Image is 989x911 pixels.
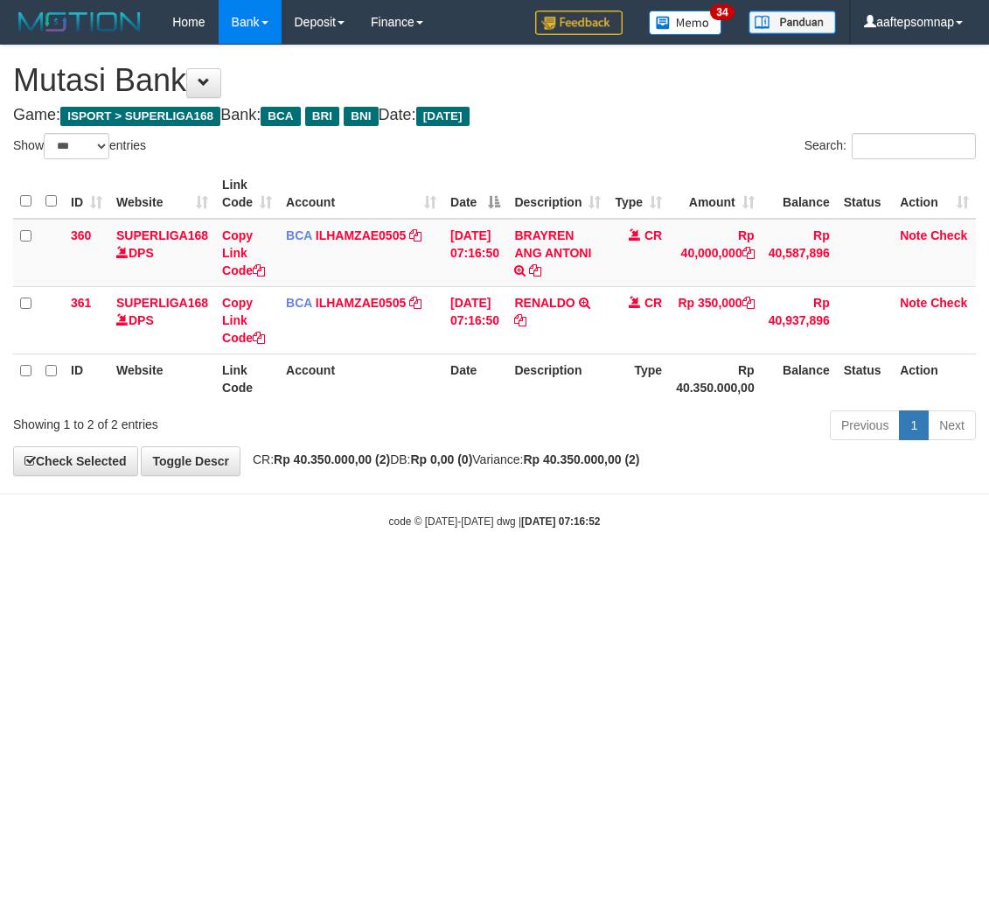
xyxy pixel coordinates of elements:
img: panduan.png [749,11,836,34]
span: CR [644,296,662,310]
strong: Rp 0,00 (0) [411,452,473,466]
div: Showing 1 to 2 of 2 entries [13,409,399,433]
a: Note [900,228,927,242]
a: SUPERLIGA168 [116,296,208,310]
strong: Rp 40.350.000,00 (2) [274,452,390,466]
a: SUPERLIGA168 [116,228,208,242]
td: [DATE] 07:16:50 [443,286,507,354]
a: BRAYREN ANG ANTONI [514,228,591,260]
a: Next [928,410,976,440]
span: 361 [71,296,91,310]
span: BCA [286,296,312,310]
th: Description [507,354,608,403]
th: Date [443,354,507,403]
h1: Mutasi Bank [13,63,976,98]
td: Rp 40,000,000 [669,219,762,287]
a: Check [930,296,967,310]
a: Copy Rp 40,000,000 to clipboard [742,246,755,260]
th: Website: activate to sort column ascending [109,169,215,219]
a: ILHAMZAE0505 [316,296,406,310]
a: Previous [830,410,900,440]
span: BCA [261,107,300,126]
td: DPS [109,286,215,354]
a: Copy Rp 350,000 to clipboard [742,296,755,310]
th: ID [64,354,109,403]
a: ILHAMZAE0505 [316,228,406,242]
a: Check Selected [13,446,138,476]
span: CR: DB: Variance: [244,452,640,466]
span: [DATE] [416,107,470,126]
td: Rp 40,937,896 [762,286,837,354]
a: Check [930,228,967,242]
th: ID: activate to sort column ascending [64,169,109,219]
span: BNI [344,107,378,126]
th: Website [109,354,215,403]
span: BCA [286,228,312,242]
th: Balance [762,169,837,219]
a: Copy RENALDO to clipboard [514,313,526,327]
th: Rp 40.350.000,00 [669,354,762,403]
a: Toggle Descr [141,446,240,476]
strong: [DATE] 07:16:52 [521,515,600,528]
span: ISPORT > SUPERLIGA168 [60,107,220,126]
strong: Rp 40.350.000,00 (2) [523,452,639,466]
th: Status [837,169,893,219]
th: Link Code: activate to sort column ascending [215,169,279,219]
td: DPS [109,219,215,287]
th: Date: activate to sort column descending [443,169,507,219]
td: Rp 40,587,896 [762,219,837,287]
h4: Game: Bank: Date: [13,107,976,124]
th: Account [279,354,443,403]
a: Copy ILHAMZAE0505 to clipboard [409,296,421,310]
th: Status [837,354,893,403]
a: Copy Link Code [222,296,265,345]
th: Link Code [215,354,279,403]
label: Search: [804,133,976,159]
span: CR [644,228,662,242]
a: 1 [899,410,929,440]
span: 360 [71,228,91,242]
select: Showentries [44,133,109,159]
span: 34 [710,4,734,20]
a: Copy Link Code [222,228,265,277]
span: BRI [305,107,339,126]
a: Copy ILHAMZAE0505 to clipboard [409,228,421,242]
img: Feedback.jpg [535,11,623,35]
img: Button%20Memo.svg [649,11,722,35]
th: Action: activate to sort column ascending [893,169,976,219]
small: code © [DATE]-[DATE] dwg | [389,515,601,528]
th: Type: activate to sort column ascending [608,169,669,219]
th: Action [893,354,976,403]
input: Search: [852,133,976,159]
a: Copy BRAYREN ANG ANTONI to clipboard [529,263,541,277]
th: Type [608,354,669,403]
label: Show entries [13,133,146,159]
th: Account: activate to sort column ascending [279,169,443,219]
a: RENALDO [514,296,575,310]
th: Balance [762,354,837,403]
th: Amount: activate to sort column ascending [669,169,762,219]
th: Description: activate to sort column ascending [507,169,608,219]
td: Rp 350,000 [669,286,762,354]
td: [DATE] 07:16:50 [443,219,507,287]
img: MOTION_logo.png [13,9,146,35]
a: Note [900,296,927,310]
